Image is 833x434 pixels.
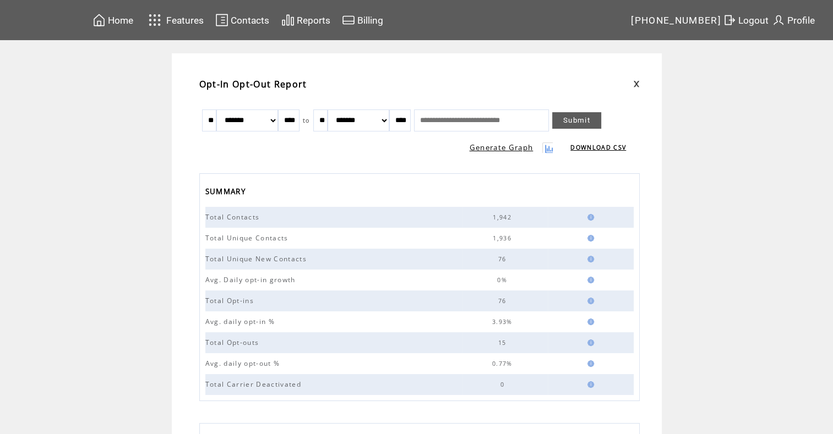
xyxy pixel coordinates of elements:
[280,12,332,29] a: Reports
[584,235,594,241] img: help.gif
[584,214,594,221] img: help.gif
[498,297,509,305] span: 76
[92,13,106,27] img: home.svg
[108,15,133,26] span: Home
[493,234,514,242] span: 1,936
[205,317,277,326] span: Avg. daily opt-in %
[631,15,721,26] span: [PHONE_NUMBER]
[205,254,309,263] span: Total Unique New Contacts
[91,12,135,29] a: Home
[166,15,204,26] span: Features
[215,13,228,27] img: contacts.svg
[584,298,594,304] img: help.gif
[470,142,533,152] a: Generate Graph
[570,144,626,151] a: DOWNLOAD CSV
[297,15,330,26] span: Reports
[357,15,383,26] span: Billing
[492,318,515,326] span: 3.93%
[721,12,770,29] a: Logout
[214,12,271,29] a: Contacts
[493,213,514,221] span: 1,942
[787,15,815,26] span: Profile
[281,13,295,27] img: chart.svg
[205,184,248,202] span: SUMMARY
[498,339,509,347] span: 15
[584,381,594,388] img: help.gif
[340,12,385,29] a: Billing
[205,212,263,222] span: Total Contacts
[772,13,785,27] img: profile.svg
[205,275,298,284] span: Avg. Daily opt-in growth
[738,15,769,26] span: Logout
[584,318,594,325] img: help.gif
[199,78,307,90] span: Opt-In Opt-Out Report
[205,359,283,368] span: Avg. daily opt-out %
[492,360,515,367] span: 0.77%
[584,277,594,283] img: help.gif
[303,117,310,124] span: to
[205,296,257,305] span: Total Opt-ins
[584,256,594,262] img: help.gif
[770,12,816,29] a: Profile
[498,255,509,263] span: 76
[584,339,594,346] img: help.gif
[231,15,269,26] span: Contacts
[205,338,262,347] span: Total Opt-outs
[144,9,206,31] a: Features
[205,380,304,389] span: Total Carrier Deactivated
[342,13,355,27] img: creidtcard.svg
[552,112,601,129] a: Submit
[205,233,291,243] span: Total Unique Contacts
[145,11,165,29] img: features.svg
[723,13,736,27] img: exit.svg
[500,381,507,388] span: 0
[584,360,594,367] img: help.gif
[497,276,510,284] span: 0%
